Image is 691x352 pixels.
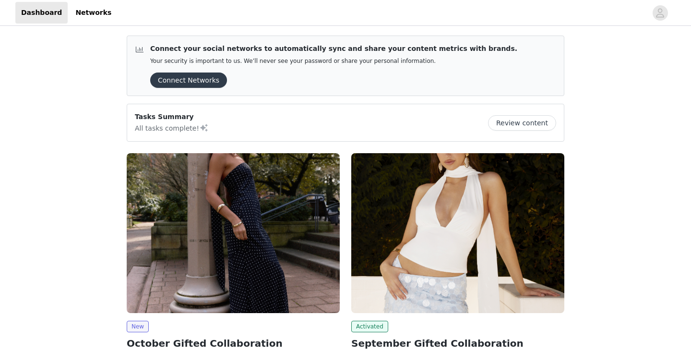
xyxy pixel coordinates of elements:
[135,122,209,134] p: All tasks complete!
[150,44,517,54] p: Connect your social networks to automatically sync and share your content metrics with brands.
[150,73,227,88] button: Connect Networks
[135,112,209,122] p: Tasks Summary
[351,153,564,313] img: Peppermayo UK
[351,336,564,351] h2: September Gifted Collaboration
[488,115,556,131] button: Review content
[70,2,117,24] a: Networks
[351,321,388,332] span: Activated
[150,58,517,65] p: Your security is important to us. We’ll never see your password or share your personal information.
[127,153,340,313] img: Peppermayo UK
[655,5,665,21] div: avatar
[127,336,340,351] h2: October Gifted Collaboration
[15,2,68,24] a: Dashboard
[127,321,149,332] span: New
